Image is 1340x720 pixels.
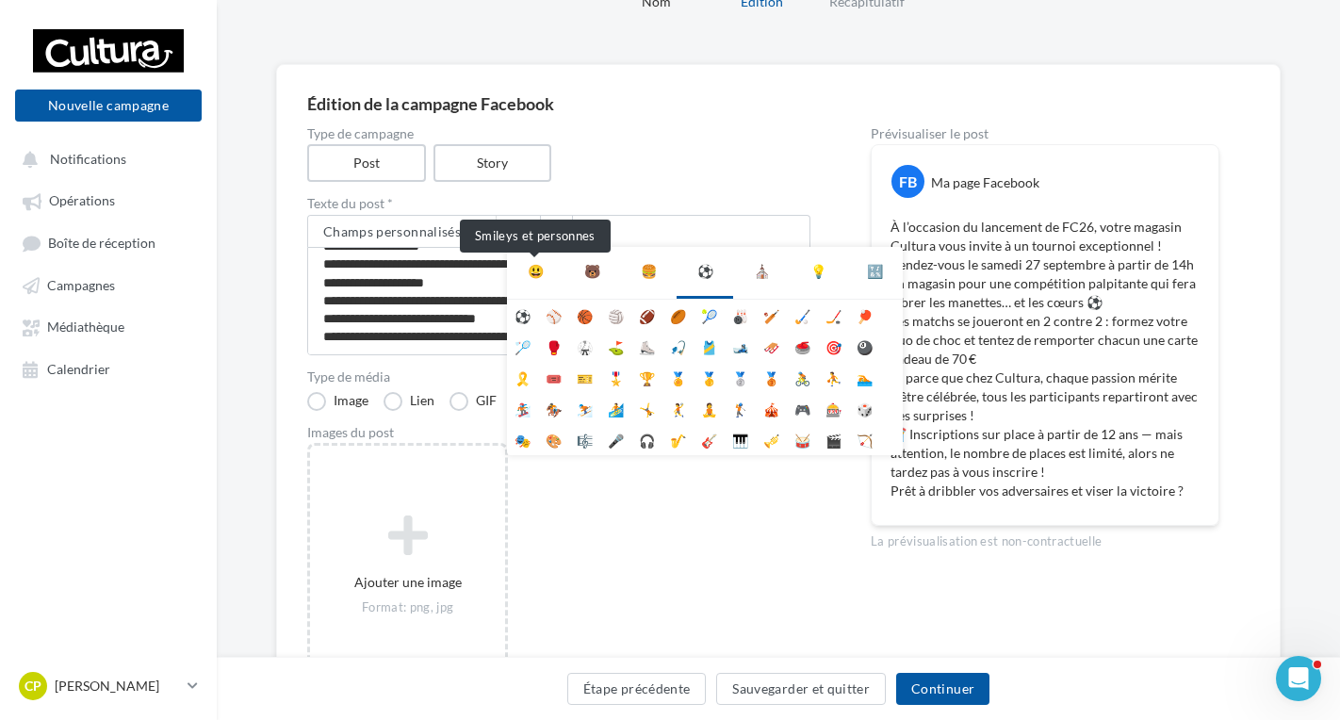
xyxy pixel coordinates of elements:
li: 🎣 [662,331,694,362]
li: ⚾ [538,300,569,331]
li: 🏸 [507,331,538,362]
li: 🥊 [538,331,569,362]
span: Médiathèque [47,319,124,335]
li: 🥇 [694,362,725,393]
div: ⛪ [754,262,770,281]
a: Calendrier [11,352,205,385]
p: À l’occasion du lancement de FC26, votre magasin Cultura vous invite à un tournoi exceptionnel ! ... [891,218,1200,500]
li: ⛸️ [631,331,662,362]
div: Édition de la campagne Facebook [307,95,1250,112]
div: 🔣 [867,262,883,281]
button: Continuer [896,673,989,705]
label: Type de média [307,370,810,384]
li: 🏅 [662,362,694,393]
a: Médiathèque [11,309,205,343]
li: 🥈 [725,362,756,393]
li: 🤸 [631,393,662,424]
span: CP [25,677,41,695]
li: 🤾 [662,393,694,424]
button: Sauvegarder et quitter [716,673,886,705]
li: 🥁 [787,424,818,455]
li: 🏹 [849,424,880,455]
label: Story [433,144,552,182]
button: Champs personnalisés [308,216,496,248]
li: 🧘 [694,393,725,424]
li: 🎾 [694,300,725,331]
a: CP [PERSON_NAME] [15,668,202,704]
button: Étape précédente [567,673,707,705]
li: ⚽ [507,300,538,331]
li: 🎨 [538,424,569,455]
li: 🎬 [818,424,849,455]
li: 🎫 [569,362,600,393]
li: 🏊 [849,362,880,393]
li: 🏄 [600,393,631,424]
li: 🎟️ [538,362,569,393]
li: 🎰 [818,393,849,424]
div: 🐻 [584,262,600,281]
p: [PERSON_NAME] [55,677,180,695]
li: 🎖️ [600,362,631,393]
li: 🎗️ [507,362,538,393]
li: 🎷 [662,424,694,455]
li: 🎯 [818,331,849,362]
li: 🎸 [694,424,725,455]
li: 🏐 [600,300,631,331]
div: Prévisualiser le post [871,127,1219,140]
button: Nouvelle campagne [15,90,202,122]
li: 🏏 [756,300,787,331]
label: GIF [449,392,497,411]
span: Notifications [50,151,126,167]
li: 🏑 [787,300,818,331]
span: Boîte de réception [48,235,155,251]
span: Opérations [49,193,115,209]
li: 🎺 [756,424,787,455]
li: 🛷 [756,331,787,362]
li: 🎲 [849,393,880,424]
div: Smileys et personnes [460,220,611,253]
li: 🥌 [787,331,818,362]
span: Campagnes [47,277,115,293]
li: ⛳ [600,331,631,362]
li: 🎼 [569,424,600,455]
span: Champs personnalisés [323,223,461,239]
button: Notifications [11,141,198,175]
li: 🎽 [694,331,725,362]
li: 🏉 [662,300,694,331]
li: 🎮 [787,393,818,424]
label: Type de campagne [307,127,810,140]
a: Opérations [11,183,205,217]
li: 🏀 [569,300,600,331]
li: 🥋 [569,331,600,362]
a: Campagnes [11,268,205,302]
label: Post [307,144,426,182]
li: 🏈 [631,300,662,331]
li: 🎱 [849,331,880,362]
li: 🏌 [725,393,756,424]
li: 🎳 [725,300,756,331]
label: Texte du post * [307,197,810,210]
li: 🏒 [818,300,849,331]
div: La prévisualisation est non-contractuelle [871,526,1219,550]
li: 🏆 [631,362,662,393]
li: 🎿 [725,331,756,362]
div: ⚽ [697,262,713,281]
li: 🏓 [849,300,880,331]
label: Image [307,392,368,411]
iframe: Intercom live chat [1276,656,1321,701]
li: 🎪 [756,393,787,424]
div: Images du post [307,426,810,439]
li: 🥉 [756,362,787,393]
span: Calendrier [47,361,110,377]
li: ⛹️ [818,362,849,393]
div: Ma page Facebook [931,173,1039,192]
li: 🎧 [631,424,662,455]
div: 💡 [810,262,826,281]
div: FB [891,165,924,198]
li: 🏂 [507,393,538,424]
li: 🎹 [725,424,756,455]
div: 🍔 [641,262,657,281]
div: 😃 [528,262,544,281]
li: 🏇 [538,393,569,424]
li: 🚴 [787,362,818,393]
